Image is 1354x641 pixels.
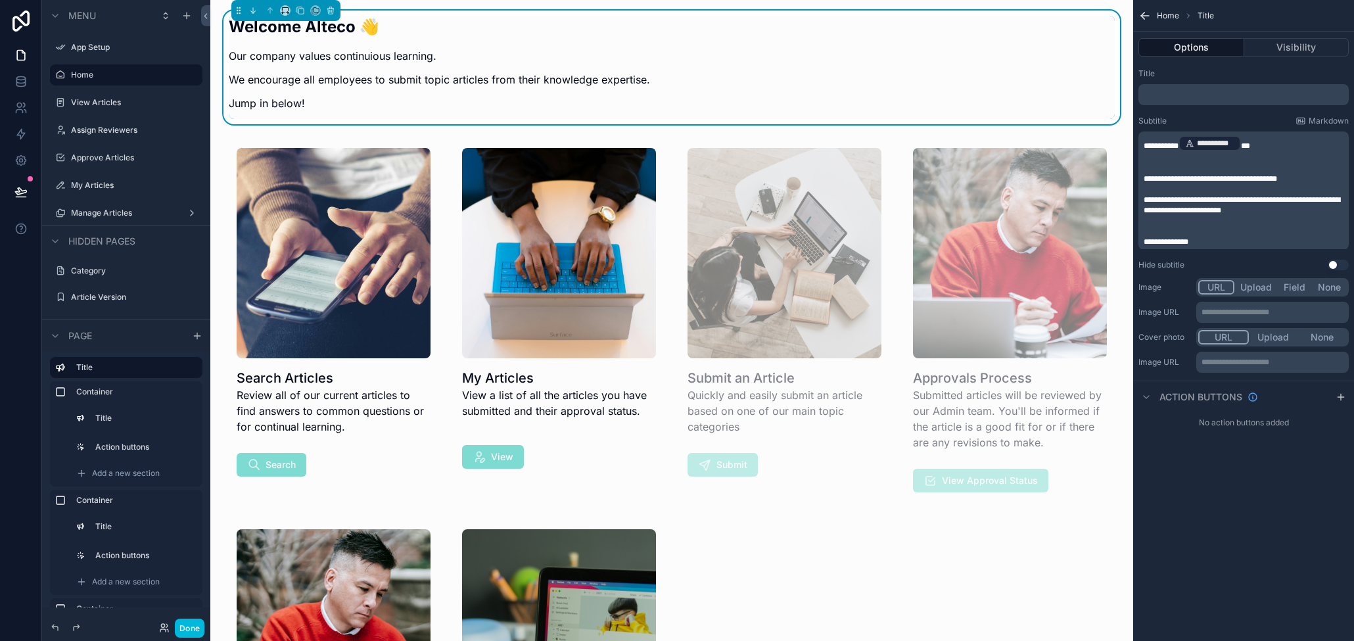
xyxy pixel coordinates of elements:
[95,413,189,423] label: Title
[1198,280,1234,295] button: URL
[71,97,195,108] label: View Articles
[229,16,650,37] h2: Welcome Alteco 👋
[76,604,192,614] label: Container
[76,387,192,397] label: Container
[1297,330,1347,344] button: None
[71,42,195,53] label: App Setup
[1138,332,1191,343] label: Cover photo
[1198,11,1214,21] span: Title
[1138,357,1191,368] label: Image URL
[229,72,650,87] p: We encourage all employees to submit topic articles from their knowledge expertise.
[1138,131,1349,249] div: scrollable content
[76,362,192,373] label: Title
[92,577,160,587] span: Add a new section
[71,292,195,302] label: Article Version
[1138,260,1184,270] label: Hide subtitle
[175,619,204,638] button: Done
[71,266,195,276] label: Category
[71,208,176,218] label: Manage Articles
[71,125,195,135] label: Assign Reviewers
[1138,116,1167,126] label: Subtitle
[1296,116,1349,126] a: Markdown
[71,70,195,80] label: Home
[229,48,650,64] p: Our company values continuious learning.
[1157,11,1179,21] span: Home
[1312,280,1347,295] button: None
[1138,68,1155,79] label: Title
[92,468,160,479] span: Add a new section
[1278,280,1313,295] button: Field
[95,550,189,561] label: Action buttons
[71,180,195,191] label: My Articles
[1138,282,1191,293] label: Image
[1244,38,1349,57] button: Visibility
[1138,307,1191,318] label: Image URL
[1133,412,1354,433] div: No action buttons added
[42,351,210,607] div: scrollable content
[1198,330,1249,344] button: URL
[68,329,92,343] span: Page
[95,521,189,532] label: Title
[1234,280,1278,295] button: Upload
[68,235,135,248] span: Hidden pages
[1309,116,1349,126] span: Markdown
[1196,302,1349,323] div: scrollable content
[76,495,192,506] label: Container
[229,95,650,111] p: Jump in below!
[68,9,96,22] span: Menu
[1249,330,1298,344] button: Upload
[95,442,189,452] label: Action buttons
[1138,38,1244,57] button: Options
[1196,352,1349,373] div: scrollable content
[71,153,195,163] label: Approve Articles
[1159,391,1242,404] span: Action buttons
[1138,84,1349,105] div: scrollable content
